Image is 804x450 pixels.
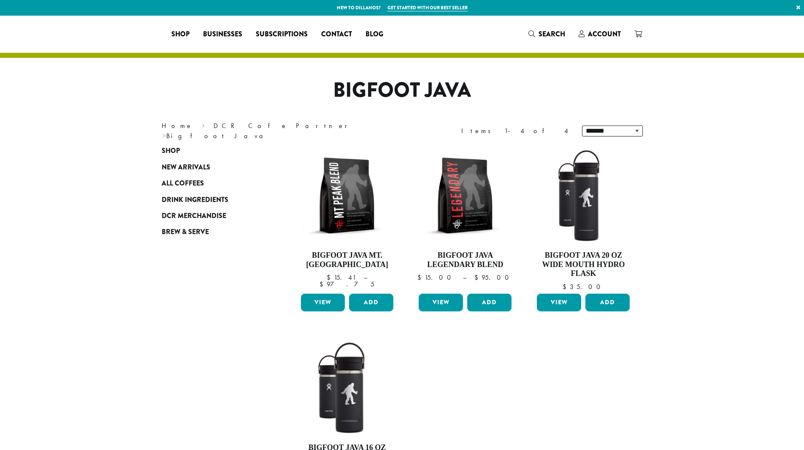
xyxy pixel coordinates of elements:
[588,29,621,39] span: Account
[299,147,396,290] a: Bigfoot Java Mt. [GEOGRAPHIC_DATA]
[417,273,425,282] span: $
[535,251,632,278] h4: Bigfoot Java 20 oz Wide Mouth Hydro Flask
[417,147,514,290] a: Bigfoot Java Legendary Blend
[327,273,356,282] bdi: 15.41
[203,29,242,40] span: Businesses
[155,78,649,103] h1: Bigfoot Java
[539,29,565,39] span: Search
[522,27,572,41] a: Search
[585,294,630,311] button: Add
[319,280,327,289] span: $
[162,227,209,237] span: Brew & Serve
[162,195,228,205] span: Drink Ingredients
[162,121,193,130] a: Home
[467,294,512,311] button: Add
[162,208,263,224] a: DCR Merchandise
[535,147,632,290] a: Bigfoot Java 20 oz Wide Mouth Hydro Flask $35.00
[417,251,514,269] h4: Bigfoot Java Legendary Blend
[349,294,393,311] button: Add
[162,128,165,141] span: ›
[474,273,482,282] span: $
[162,224,263,240] a: Brew & Serve
[162,175,263,191] a: All Coffees
[298,339,395,436] img: LO2863-BFJ-Hydro-Flask-16oz-WM-wFlex-Sip-Lid-Black-300x300.jpg
[162,191,263,207] a: Drink Ingredients
[298,147,395,244] img: BFJ_MtPeak_12oz-300x300.png
[256,29,308,40] span: Subscriptions
[162,162,210,173] span: New Arrivals
[162,146,180,156] span: Shop
[162,211,226,221] span: DCR Merchandise
[299,251,396,269] h4: Bigfoot Java Mt. [GEOGRAPHIC_DATA]
[202,118,205,131] span: ›
[162,159,263,175] a: New Arrivals
[387,4,468,11] a: Get started with our best seller
[535,147,632,244] img: LO2867-BFJ-Hydro-Flask-20oz-WM-wFlex-Sip-Lid-Black-300x300.jpg
[301,294,345,311] a: View
[563,282,604,291] bdi: 35.00
[461,126,569,136] div: Items 1-4 of 4
[162,178,204,189] span: All Coffees
[327,273,334,282] span: $
[214,121,353,130] a: DCR Cafe Partner
[165,27,196,41] a: Shop
[321,29,352,40] span: Contact
[474,273,513,282] bdi: 95.00
[417,147,514,244] img: BFJ_Legendary_12oz-300x300.png
[537,294,581,311] a: View
[365,29,383,40] span: Blog
[463,273,466,282] span: –
[364,273,367,282] span: –
[319,280,374,289] bdi: 97.75
[162,121,390,141] nav: Breadcrumb
[162,143,263,159] a: Shop
[417,273,455,282] bdi: 15.00
[419,294,463,311] a: View
[171,29,189,40] span: Shop
[563,282,570,291] span: $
